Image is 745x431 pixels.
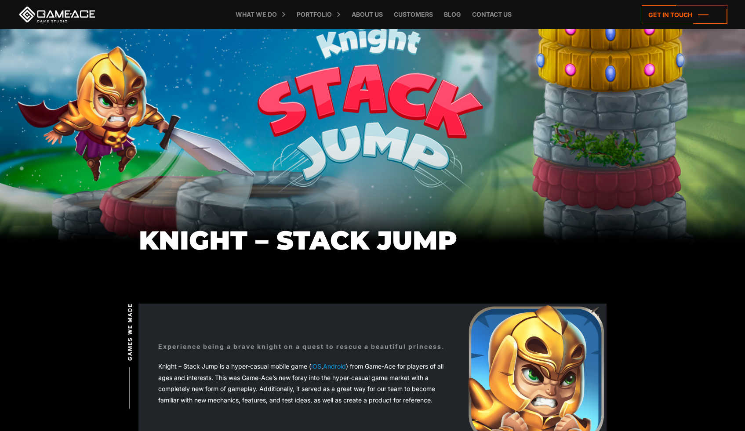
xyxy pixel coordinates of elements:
[126,303,134,360] span: Games we made
[139,226,607,255] h1: Knight – Stack Jump
[311,362,321,370] a: iOS
[158,361,446,406] div: Knight – Stack Jump is a hyper-casual mobile game ( , ) from Game-Ace for players of all ages and...
[642,5,727,24] a: Get in touch
[323,362,346,370] a: Android
[158,342,445,351] div: Experience being a brave knight on a quest to rescue a beautiful princess.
